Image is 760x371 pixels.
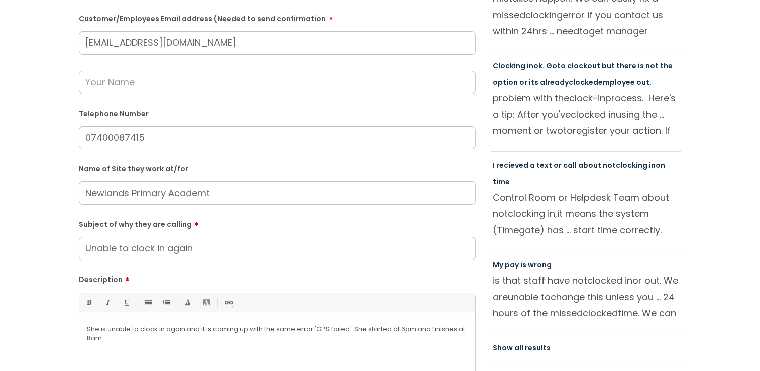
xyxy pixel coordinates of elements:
span: to [541,291,551,303]
span: Clocking [493,61,525,71]
span: in [608,108,616,121]
a: Back Color [200,296,212,309]
a: 1. Ordered List (Ctrl-Shift-8) [160,296,172,309]
span: clocked [583,307,618,319]
span: to [557,61,566,71]
label: Description [79,272,476,284]
span: clock [567,61,587,71]
a: Bold (Ctrl-B) [82,296,95,309]
label: Customer/Employees Email address (Needed to send confirmation [79,11,476,23]
label: Subject of why they are calling [79,217,476,229]
span: in [649,160,656,170]
a: My pay is wrong [493,260,552,270]
a: Underline(Ctrl-U) [120,296,132,309]
p: Control Room or Helpdesk Team about not it means the system (Timegate) has ... start time correct... [493,190,680,238]
span: in, [548,207,557,220]
span: clocked [587,274,622,287]
span: clock-in [569,91,605,104]
span: in [527,61,533,71]
label: Telephone Number [79,108,476,118]
a: Link [222,296,234,309]
input: Your Name [79,71,476,94]
a: I recieved a text or call about notclocking inon time [493,160,665,187]
span: unable [508,291,538,303]
p: She is unable to clock in again and it is coming up with the same error 'GPS failed.' She started... [87,325,468,343]
span: to [563,124,573,137]
span: clocked [571,108,606,121]
label: Name of Site they work at/for [79,163,476,173]
a: Font Color [181,296,194,309]
span: to [579,25,589,37]
span: clocked [569,77,598,87]
p: is that staff have not or out. We are change this unless you ... 24 hours of the missed time. We ... [493,272,680,321]
input: Email [79,31,476,54]
span: clocking [508,207,545,220]
a: • Unordered List (Ctrl-Shift-7) [141,296,154,309]
p: problem with the process. Here's a tip: After you've using the ... moment or two register your ac... [493,90,680,138]
span: clocking [525,9,563,21]
a: Show all results [493,343,551,353]
span: in [625,274,632,287]
span: clocking [616,160,647,170]
a: Clocking inok. Goto clockout but there is not the option or its alreadyclockedemployee out. [493,61,673,87]
a: Italic (Ctrl-I) [101,296,114,309]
